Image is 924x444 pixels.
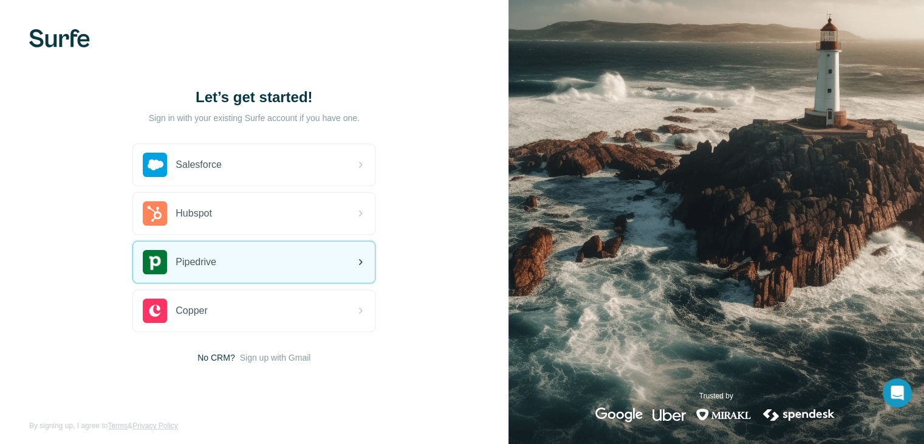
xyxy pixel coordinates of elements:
[143,299,167,323] img: copper's logo
[240,352,311,364] button: Sign up with Gmail
[143,250,167,274] img: pipedrive's logo
[699,390,733,401] p: Trusted by
[696,408,751,422] img: mirakl's logo
[29,420,178,431] span: By signing up, I agree to &
[176,158,222,172] span: Salesforce
[132,421,178,430] a: Privacy Policy
[108,421,128,430] a: Terms
[652,408,686,422] img: uber's logo
[883,378,912,408] div: Open Intercom Messenger
[197,352,234,364] span: No CRM?
[29,29,90,47] img: Surfe's logo
[595,408,643,422] img: google's logo
[176,206,212,221] span: Hubspot
[143,201,167,226] img: hubspot's logo
[761,408,837,422] img: spendesk's logo
[149,112,360,124] p: Sign in with your existing Surfe account if you have one.
[132,88,375,107] h1: Let’s get started!
[143,153,167,177] img: salesforce's logo
[176,255,216,269] span: Pipedrive
[176,304,207,318] span: Copper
